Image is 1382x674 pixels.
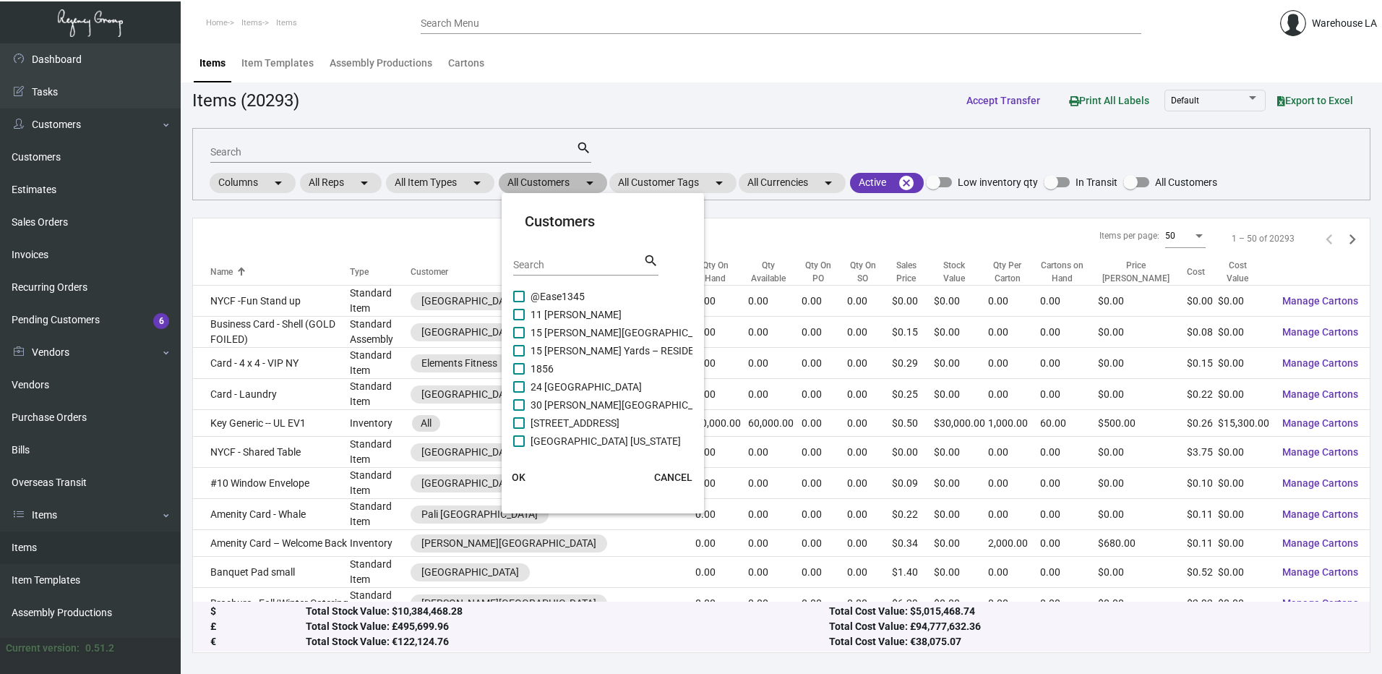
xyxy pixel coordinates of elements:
span: 15 [PERSON_NAME][GEOGRAPHIC_DATA] – RESIDENCES [531,324,789,341]
button: CANCEL [643,464,704,490]
div: 0.51.2 [85,641,114,656]
span: @Ease1345 [531,288,585,305]
span: [GEOGRAPHIC_DATA] [US_STATE] [531,432,681,450]
mat-icon: search [643,252,658,270]
span: [STREET_ADDRESS] [531,414,619,432]
span: 1856 [531,360,554,377]
span: 30 [PERSON_NAME][GEOGRAPHIC_DATA] - Residences [531,396,777,414]
span: 11 [PERSON_NAME] [531,306,622,323]
span: 15 [PERSON_NAME] Yards – RESIDENCES - Inactive [531,342,762,359]
span: OK [512,472,525,483]
span: CANCEL [654,472,692,483]
button: OK [496,464,542,490]
div: Current version: [6,641,80,656]
mat-card-title: Customers [525,210,681,232]
span: 24 [GEOGRAPHIC_DATA] [531,378,642,396]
